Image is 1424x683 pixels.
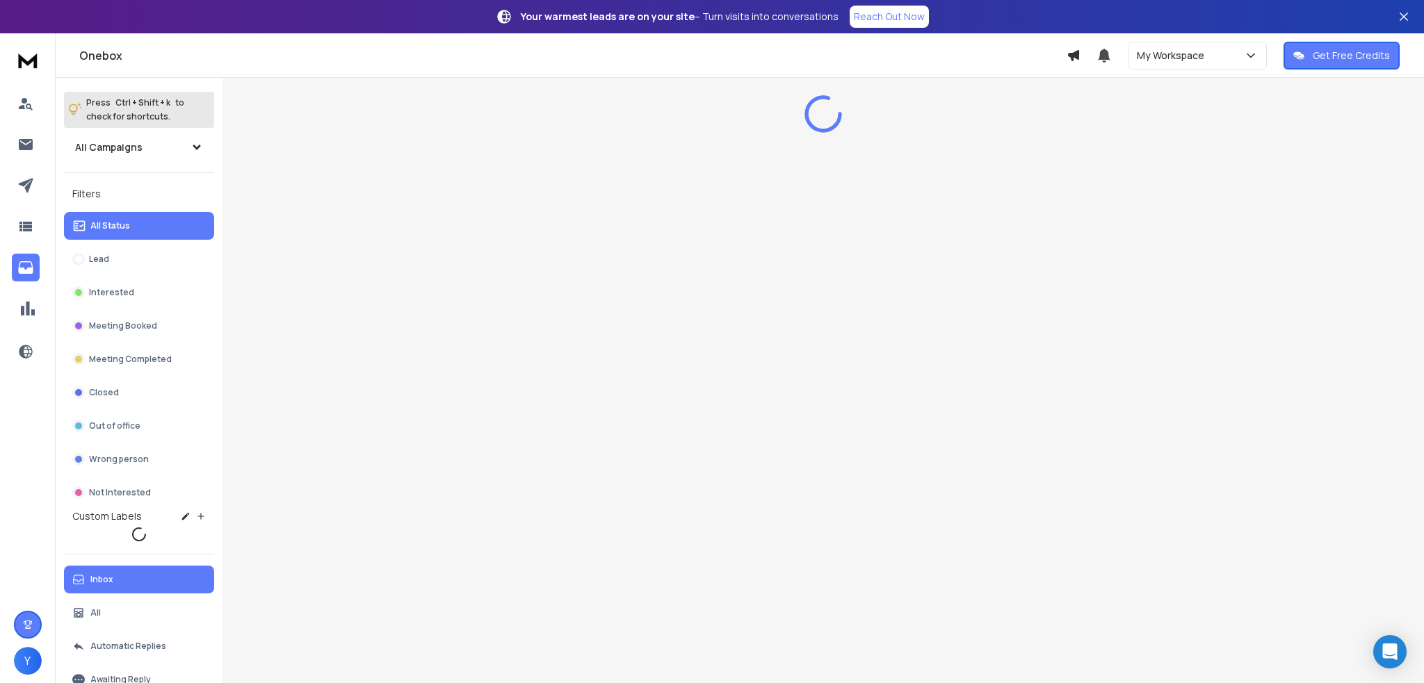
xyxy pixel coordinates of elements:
h3: Custom Labels [72,509,142,523]
button: Lead [64,245,214,273]
img: logo [14,47,42,73]
button: All Campaigns [64,133,214,161]
button: Out of office [64,412,214,440]
h1: All Campaigns [75,140,143,154]
p: Reach Out Now [854,10,925,24]
button: Closed [64,379,214,406]
p: Closed [89,387,119,398]
p: Meeting Completed [89,354,172,365]
p: All Status [90,220,130,231]
p: Get Free Credits [1313,49,1390,63]
p: Not Interested [89,487,151,498]
strong: Your warmest leads are on your site [521,10,695,23]
p: Out of office [89,420,140,431]
p: All [90,607,101,618]
button: Inbox [64,566,214,593]
p: Meeting Booked [89,320,157,331]
h1: Onebox [79,47,1067,64]
a: Reach Out Now [850,6,929,28]
button: Wrong person [64,445,214,473]
p: Interested [89,287,134,298]
button: Get Free Credits [1284,42,1400,69]
button: Y [14,647,42,675]
h3: Filters [64,184,214,204]
p: Automatic Replies [90,641,166,652]
button: Automatic Replies [64,632,214,660]
button: Not Interested [64,479,214,507]
button: Meeting Booked [64,312,214,340]
button: All Status [64,212,214,240]
p: Inbox [90,574,113,585]
p: – Turn visits into conversations [521,10,839,24]
div: Open Intercom Messenger [1373,635,1407,668]
button: All [64,599,214,627]
p: Wrong person [89,454,149,465]
p: Lead [89,254,109,265]
button: Interested [64,279,214,306]
p: Press to check for shortcuts. [86,96,184,124]
p: My Workspace [1137,49,1210,63]
button: Meeting Completed [64,345,214,373]
span: Ctrl + Shift + k [113,94,172,110]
